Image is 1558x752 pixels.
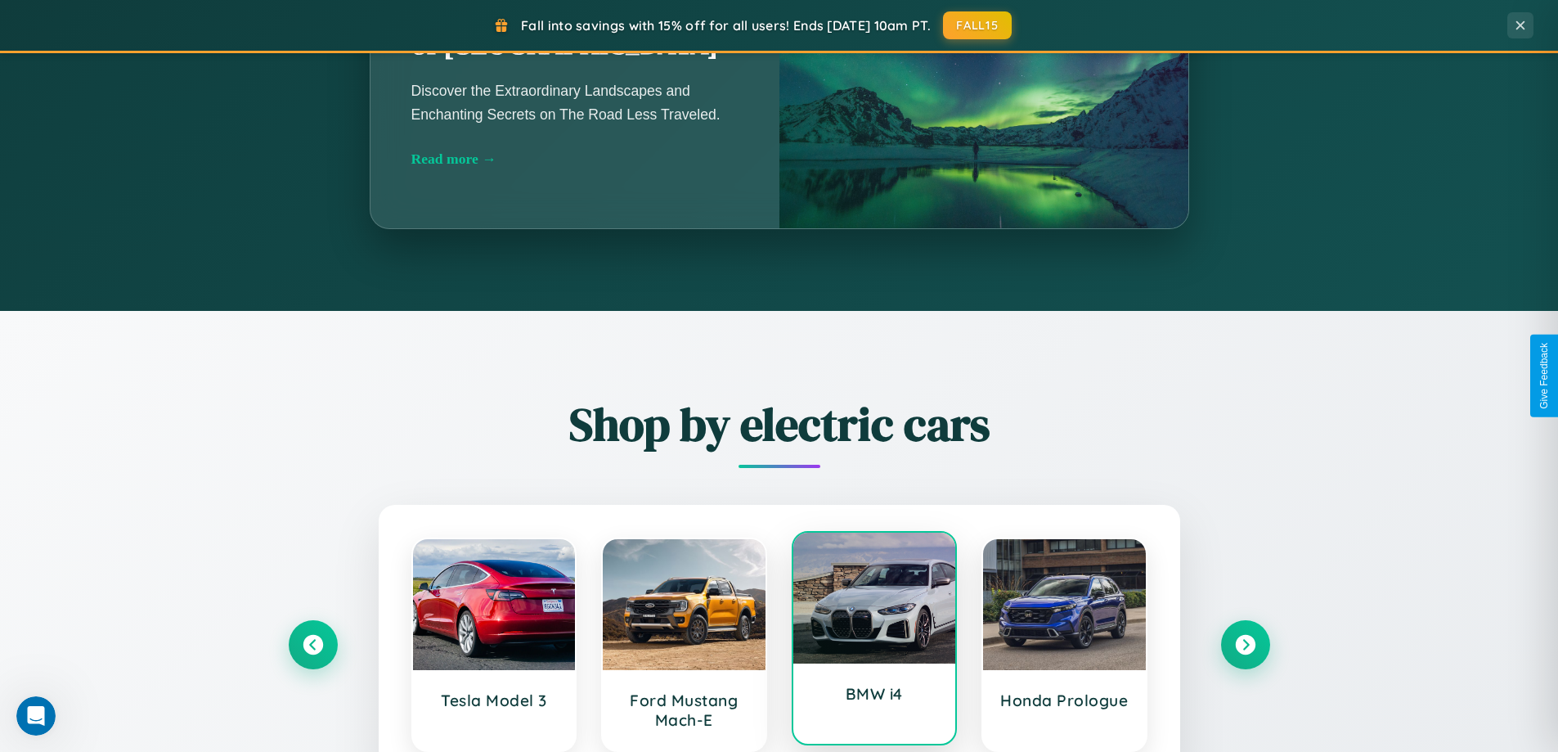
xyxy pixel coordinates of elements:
h3: Honda Prologue [999,691,1129,710]
button: FALL15 [943,11,1012,39]
h3: Ford Mustang Mach-E [619,691,749,730]
p: Discover the Extraordinary Landscapes and Enchanting Secrets on The Road Less Traveled. [411,79,739,125]
h3: BMW i4 [810,684,940,704]
iframe: Intercom live chat [16,696,56,736]
div: Read more → [411,151,739,168]
span: Fall into savings with 15% off for all users! Ends [DATE] 10am PT. [521,17,931,34]
h3: Tesla Model 3 [429,691,559,710]
div: Give Feedback [1538,343,1550,409]
h2: Shop by electric cars [289,393,1270,456]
